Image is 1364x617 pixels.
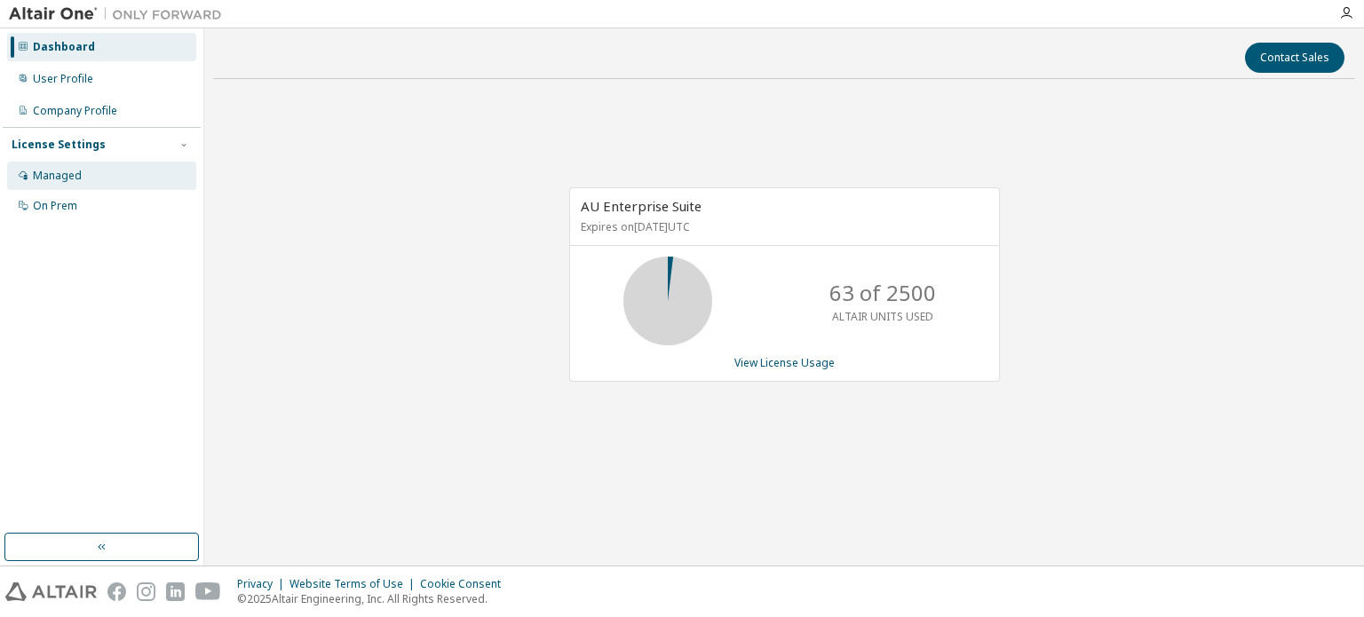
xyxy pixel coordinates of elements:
[420,577,511,591] div: Cookie Consent
[9,5,231,23] img: Altair One
[33,40,95,54] div: Dashboard
[289,577,420,591] div: Website Terms of Use
[166,582,185,601] img: linkedin.svg
[237,577,289,591] div: Privacy
[12,138,106,152] div: License Settings
[829,278,936,308] p: 63 of 2500
[33,104,117,118] div: Company Profile
[734,355,835,370] a: View License Usage
[33,169,82,183] div: Managed
[107,582,126,601] img: facebook.svg
[581,197,702,215] span: AU Enterprise Suite
[195,582,221,601] img: youtube.svg
[832,309,933,324] p: ALTAIR UNITS USED
[33,72,93,86] div: User Profile
[5,582,97,601] img: altair_logo.svg
[33,199,77,213] div: On Prem
[1245,43,1344,73] button: Contact Sales
[581,219,984,234] p: Expires on [DATE] UTC
[237,591,511,606] p: © 2025 Altair Engineering, Inc. All Rights Reserved.
[137,582,155,601] img: instagram.svg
